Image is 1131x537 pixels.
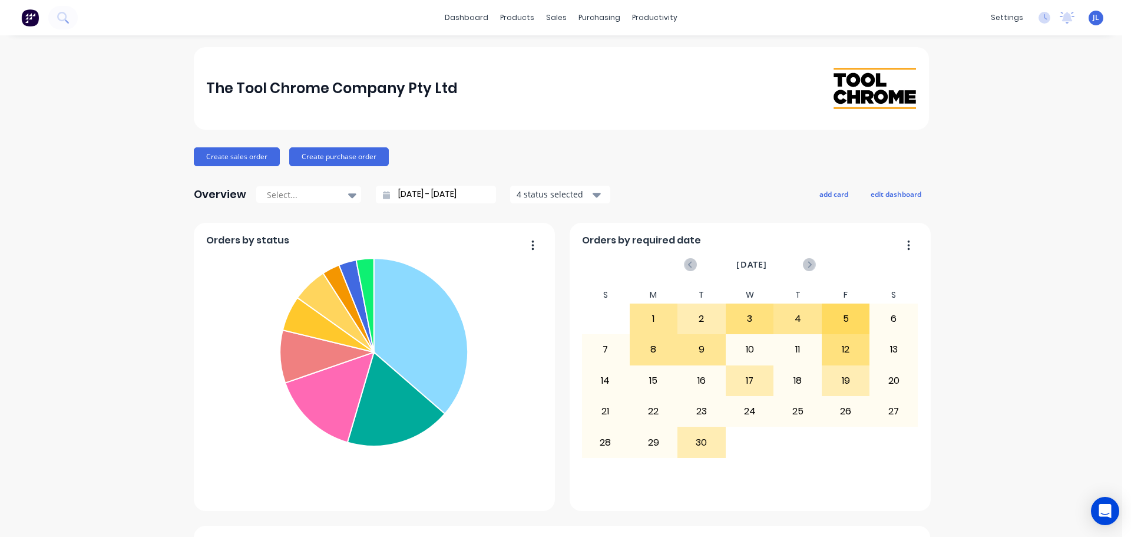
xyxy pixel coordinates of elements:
[869,286,918,304] div: S
[494,9,540,27] div: products
[726,366,773,396] div: 17
[822,335,869,364] div: 12
[582,366,629,396] div: 14
[726,304,773,334] div: 3
[822,366,869,396] div: 19
[678,397,725,426] div: 23
[774,397,821,426] div: 25
[870,366,917,396] div: 20
[678,335,725,364] div: 9
[194,183,246,206] div: Overview
[1091,497,1119,525] div: Open Intercom Messenger
[573,9,626,27] div: purchasing
[726,335,773,364] div: 10
[870,304,917,334] div: 6
[582,335,629,364] div: 7
[834,68,916,108] img: The Tool Chrome Company Pty Ltd
[630,286,678,304] div: M
[773,286,822,304] div: T
[774,304,821,334] div: 4
[870,397,917,426] div: 27
[582,427,629,457] div: 28
[630,304,677,334] div: 1
[822,286,870,304] div: F
[206,233,289,248] span: Orders by status
[194,147,280,166] button: Create sales order
[540,9,573,27] div: sales
[21,9,39,27] img: Factory
[581,286,630,304] div: S
[678,427,725,457] div: 30
[289,147,389,166] button: Create purchase order
[517,188,591,200] div: 4 status selected
[439,9,494,27] a: dashboard
[630,335,677,364] div: 8
[626,9,683,27] div: productivity
[985,9,1029,27] div: settings
[1093,12,1099,23] span: JL
[726,397,773,426] div: 24
[582,233,701,248] span: Orders by required date
[678,366,725,396] div: 16
[812,186,856,202] button: add card
[677,286,726,304] div: T
[822,397,869,426] div: 26
[582,397,629,426] div: 21
[206,77,458,100] div: The Tool Chrome Company Pty Ltd
[630,427,677,457] div: 29
[870,335,917,364] div: 13
[510,186,610,203] button: 4 status selected
[630,397,677,426] div: 22
[630,366,677,396] div: 15
[822,304,869,334] div: 5
[726,286,774,304] div: W
[774,335,821,364] div: 11
[736,258,767,271] span: [DATE]
[863,186,929,202] button: edit dashboard
[774,366,821,396] div: 18
[678,304,725,334] div: 2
